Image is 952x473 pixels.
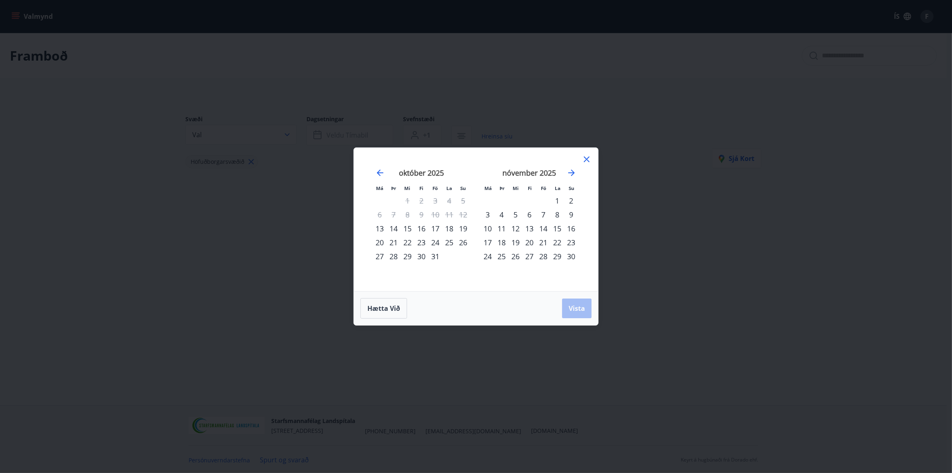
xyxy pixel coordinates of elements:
[522,249,536,263] td: Choose fimmtudagur, 27. nóvember 2025 as your check-in date. It’s available.
[522,222,536,235] td: Choose fimmtudagur, 13. nóvember 2025 as your check-in date. It’s available.
[522,208,536,222] div: 6
[442,235,456,249] div: 25
[376,185,383,191] small: Má
[564,208,578,222] div: 9
[495,222,509,235] div: 11
[414,235,428,249] td: Choose fimmtudagur, 23. október 2025 as your check-in date. It’s available.
[456,208,470,222] td: Not available. sunnudagur, 12. október 2025
[442,222,456,235] td: Choose laugardagur, 18. október 2025 as your check-in date. It’s available.
[401,194,414,208] td: Not available. miðvikudagur, 1. október 2025
[536,208,550,222] div: 7
[481,249,495,263] td: Choose mánudagur, 24. nóvember 2025 as your check-in date. It’s available.
[373,208,387,222] td: Not available. mánudagur, 6. október 2025
[536,249,550,263] td: Choose föstudagur, 28. nóvember 2025 as your check-in date. It’s available.
[414,222,428,235] td: Choose fimmtudagur, 16. október 2025 as your check-in date. It’s available.
[428,222,442,235] td: Choose föstudagur, 17. október 2025 as your check-in date. It’s available.
[414,208,428,222] td: Not available. fimmtudagur, 9. október 2025
[442,222,456,235] div: 18
[550,249,564,263] td: Choose laugardagur, 29. nóvember 2025 as your check-in date. It’s available.
[536,249,550,263] div: 28
[456,235,470,249] div: 26
[428,249,442,263] div: 31
[428,235,442,249] div: 24
[495,208,509,222] div: 4
[500,185,504,191] small: Þr
[387,208,401,222] td: Not available. þriðjudagur, 7. október 2025
[401,249,414,263] div: 29
[456,194,470,208] td: Not available. sunnudagur, 5. október 2025
[481,222,495,235] div: 10
[433,185,438,191] small: Fö
[387,235,401,249] div: 21
[481,235,495,249] div: 17
[495,208,509,222] td: Choose þriðjudagur, 4. nóvember 2025 as your check-in date. It’s available.
[428,208,442,222] td: Not available. föstudagur, 10. október 2025
[414,249,428,263] div: 30
[509,208,522,222] td: Choose miðvikudagur, 5. nóvember 2025 as your check-in date. It’s available.
[495,249,509,263] td: Choose þriðjudagur, 25. nóvember 2025 as your check-in date. It’s available.
[564,249,578,263] td: Choose sunnudagur, 30. nóvember 2025 as your check-in date. It’s available.
[569,185,574,191] small: Su
[428,222,442,235] div: 17
[456,235,470,249] td: Choose sunnudagur, 26. október 2025 as your check-in date. It’s available.
[522,235,536,249] div: 20
[528,185,532,191] small: Fi
[387,222,401,235] td: Choose þriðjudagur, 14. október 2025 as your check-in date. It’s available.
[536,235,550,249] td: Choose föstudagur, 21. nóvember 2025 as your check-in date. It’s available.
[550,235,564,249] td: Choose laugardagur, 22. nóvember 2025 as your check-in date. It’s available.
[550,208,564,222] div: 8
[399,168,444,178] strong: október 2025
[401,208,414,222] td: Not available. miðvikudagur, 8. október 2025
[567,168,576,178] div: Move forward to switch to the next month.
[495,249,509,263] div: 25
[495,235,509,249] div: 18
[550,194,564,208] td: Choose laugardagur, 1. nóvember 2025 as your check-in date. It’s available.
[550,249,564,263] div: 29
[550,194,564,208] div: 1
[460,185,466,191] small: Su
[503,168,556,178] strong: nóvember 2025
[375,168,385,178] div: Move backward to switch to the previous month.
[522,249,536,263] div: 27
[401,222,414,235] div: 15
[495,222,509,235] td: Choose þriðjudagur, 11. nóvember 2025 as your check-in date. It’s available.
[509,222,522,235] td: Choose miðvikudagur, 12. nóvember 2025 as your check-in date. It’s available.
[522,222,536,235] div: 13
[564,194,578,208] div: 2
[564,194,578,208] td: Choose sunnudagur, 2. nóvember 2025 as your check-in date. It’s available.
[536,222,550,235] td: Choose föstudagur, 14. nóvember 2025 as your check-in date. It’s available.
[564,222,578,235] div: 16
[522,235,536,249] td: Choose fimmtudagur, 20. nóvember 2025 as your check-in date. It’s available.
[387,249,401,263] td: Choose þriðjudagur, 28. október 2025 as your check-in date. It’s available.
[456,222,470,235] td: Choose sunnudagur, 19. október 2025 as your check-in date. It’s available.
[564,235,578,249] td: Choose sunnudagur, 23. nóvember 2025 as your check-in date. It’s available.
[536,208,550,222] td: Choose föstudagur, 7. nóvember 2025 as your check-in date. It’s available.
[373,249,387,263] div: 27
[550,222,564,235] td: Choose laugardagur, 15. nóvember 2025 as your check-in date. It’s available.
[401,222,414,235] td: Choose miðvikudagur, 15. október 2025 as your check-in date. It’s available.
[387,222,401,235] div: 14
[509,222,522,235] div: 12
[564,235,578,249] div: 23
[484,185,492,191] small: Má
[373,235,387,249] td: Choose mánudagur, 20. október 2025 as your check-in date. It’s available.
[509,249,522,263] td: Choose miðvikudagur, 26. nóvember 2025 as your check-in date. It’s available.
[428,194,442,208] td: Not available. föstudagur, 3. október 2025
[360,298,407,319] button: Hætta við
[481,208,495,222] td: Choose mánudagur, 3. nóvember 2025 as your check-in date. It’s available.
[401,235,414,249] td: Choose miðvikudagur, 22. október 2025 as your check-in date. It’s available.
[481,208,495,222] div: 3
[414,235,428,249] div: 23
[513,185,519,191] small: Mi
[481,222,495,235] td: Choose mánudagur, 10. nóvember 2025 as your check-in date. It’s available.
[373,222,387,235] td: Choose mánudagur, 13. október 2025 as your check-in date. It’s available.
[509,235,522,249] td: Choose miðvikudagur, 19. nóvember 2025 as your check-in date. It’s available.
[536,222,550,235] div: 14
[495,235,509,249] td: Choose þriðjudagur, 18. nóvember 2025 as your check-in date. It’s available.
[442,208,456,222] td: Not available. laugardagur, 11. október 2025
[414,222,428,235] div: 16
[509,208,522,222] div: 5
[442,194,456,208] td: Not available. laugardagur, 4. október 2025
[564,222,578,235] td: Choose sunnudagur, 16. nóvember 2025 as your check-in date. It’s available.
[536,235,550,249] div: 21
